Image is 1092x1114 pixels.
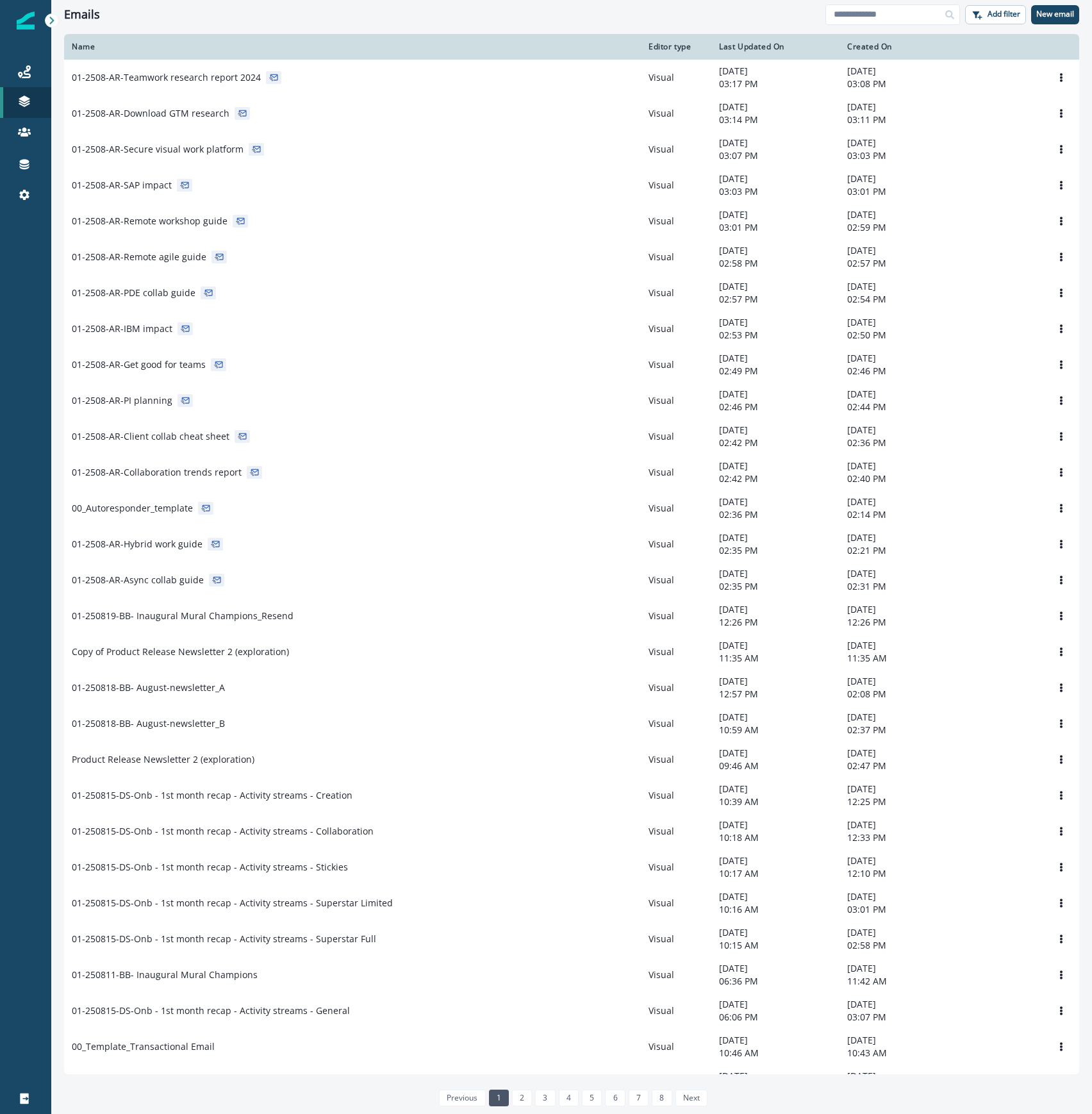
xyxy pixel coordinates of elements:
[641,239,711,275] td: Visual
[64,454,1079,490] a: 01-2508-AR-Collaboration trends reportVisual[DATE]02:42 PM[DATE]02:40 PMOptions
[641,670,711,706] td: Visual
[719,65,832,78] p: [DATE]
[641,275,711,311] td: Visual
[719,316,832,329] p: [DATE]
[719,603,832,616] p: [DATE]
[64,634,1079,670] a: Copy of Product Release Newsletter 2 (exploration)Visual[DATE]11:35 AM[DATE]11:35 AMOptions
[719,867,832,880] p: 10:17 AM
[719,78,832,90] p: 03:17 PM
[1051,247,1071,267] button: Options
[847,724,960,736] p: 02:37 PM
[72,1040,215,1053] p: 00_Template_Transactional Email
[847,113,960,126] p: 03:11 PM
[641,706,711,742] td: Visual
[652,1090,672,1106] a: Page 8
[64,96,1079,131] a: 01-2508-AR-Download GTM researchVisual[DATE]03:14 PM[DATE]03:11 PMOptions
[72,753,254,766] p: Product Release Newsletter 2 (exploration)
[847,221,960,234] p: 02:59 PM
[719,675,832,688] p: [DATE]
[64,670,1079,706] a: 01-250818-BB- August-newsletter_AVisual[DATE]12:57 PM[DATE]02:08 PMOptions
[847,890,960,903] p: [DATE]
[847,365,960,378] p: 02:46 PM
[64,885,1079,921] a: 01-250815-DS-Onb - 1st month recap - Activity streams - Superstar LimitedVisual[DATE]10:16 AM[DAT...
[641,562,711,598] td: Visual
[72,143,244,156] p: 01-2508-AR-Secure visual work platform
[641,1065,711,1101] td: Visual
[64,383,1079,419] a: 01-2508-AR-PI planningVisual[DATE]02:46 PM[DATE]02:44 PMOptions
[629,1090,649,1106] a: Page 7
[847,544,960,557] p: 02:21 PM
[847,867,960,880] p: 12:10 PM
[719,616,832,629] p: 12:26 PM
[64,706,1079,742] a: 01-250818-BB- August-newsletter_BVisual[DATE]10:59 AM[DATE]02:37 PMOptions
[847,854,960,867] p: [DATE]
[72,1004,350,1017] p: 01-250815-DS-Onb - 1st month recap - Activity streams - General
[641,957,711,993] td: Visual
[641,490,711,526] td: Visual
[847,760,960,772] p: 02:47 PM
[719,293,832,306] p: 02:57 PM
[719,939,832,952] p: 10:15 AM
[719,926,832,939] p: [DATE]
[719,580,832,593] p: 02:35 PM
[719,1070,832,1083] p: [DATE]
[719,688,832,701] p: 12:57 PM
[847,747,960,760] p: [DATE]
[72,179,172,192] p: 01-2508-AR-SAP impact
[641,993,711,1029] td: Visual
[64,419,1079,454] a: 01-2508-AR-Client collab cheat sheetVisual[DATE]02:42 PM[DATE]02:36 PMOptions
[1051,570,1071,590] button: Options
[64,490,1079,526] a: 00_Autoresponder_templateVisual[DATE]02:36 PM[DATE]02:14 PMOptions
[64,275,1079,311] a: 01-2508-AR-PDE collab guideVisual[DATE]02:57 PM[DATE]02:54 PMOptions
[847,639,960,652] p: [DATE]
[847,293,960,306] p: 02:54 PM
[1051,750,1071,769] button: Options
[719,149,832,162] p: 03:07 PM
[719,208,832,221] p: [DATE]
[847,616,960,629] p: 12:26 PM
[72,287,195,299] p: 01-2508-AR-PDE collab guide
[847,149,960,162] p: 03:03 PM
[847,388,960,401] p: [DATE]
[847,316,960,329] p: [DATE]
[847,819,960,831] p: [DATE]
[641,634,711,670] td: Visual
[641,383,711,419] td: Visual
[719,890,832,903] p: [DATE]
[847,939,960,952] p: 02:58 PM
[641,60,711,96] td: Visual
[64,598,1079,634] a: 01-250819-BB- Inaugural Mural Champions_ResendVisual[DATE]12:26 PM[DATE]12:26 PMOptions
[675,1090,707,1106] a: Next page
[719,531,832,544] p: [DATE]
[641,849,711,885] td: Visual
[847,1011,960,1024] p: 03:07 PM
[1051,929,1071,949] button: Options
[719,280,832,293] p: [DATE]
[988,10,1020,19] p: Add filter
[1051,1073,1071,1092] button: Options
[72,825,374,838] p: 01-250815-DS-Onb - 1st month recap - Activity streams - Collaboration
[719,460,832,472] p: [DATE]
[847,903,960,916] p: 03:01 PM
[847,926,960,939] p: [DATE]
[1051,427,1071,446] button: Options
[847,257,960,270] p: 02:57 PM
[719,567,832,580] p: [DATE]
[719,998,832,1011] p: [DATE]
[1051,714,1071,733] button: Options
[1051,535,1071,554] button: Options
[847,185,960,198] p: 03:01 PM
[847,472,960,485] p: 02:40 PM
[64,957,1079,993] a: 01-250811-BB- Inaugural Mural ChampionsVisual[DATE]06:36 PM[DATE]11:42 AMOptions
[847,42,960,52] div: Created On
[1051,212,1071,231] button: Options
[847,567,960,580] p: [DATE]
[719,244,832,257] p: [DATE]
[1051,642,1071,661] button: Options
[847,603,960,616] p: [DATE]
[719,257,832,270] p: 02:58 PM
[641,598,711,634] td: Visual
[72,610,294,622] p: 01-250819-BB- Inaugural Mural Champions_Resend
[641,419,711,454] td: Visual
[1051,176,1071,195] button: Options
